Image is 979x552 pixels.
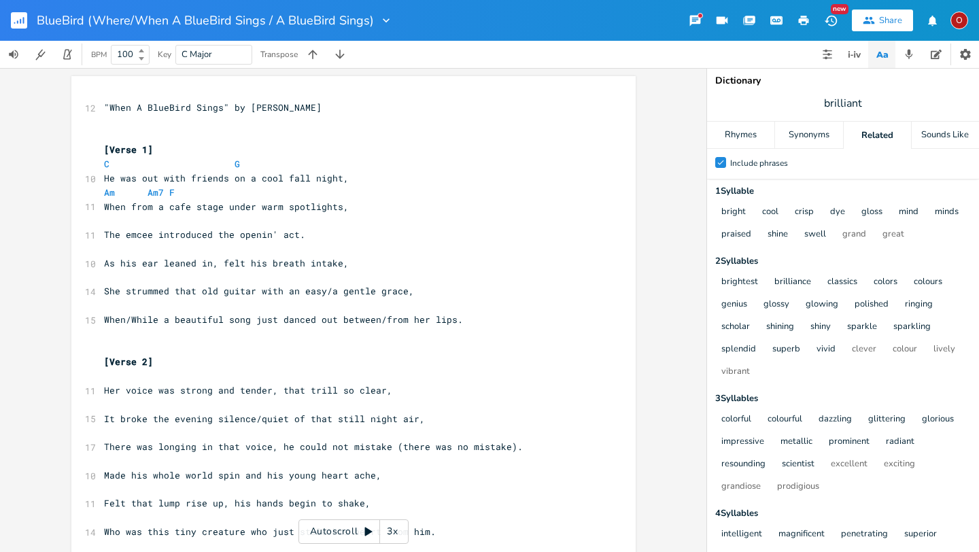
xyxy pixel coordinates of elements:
[922,414,954,426] button: glorious
[778,529,825,540] button: magnificent
[721,366,750,378] button: vibrant
[104,413,425,425] span: It broke the evening silence/quiet of that still night air,
[810,322,831,333] button: shiny
[721,299,747,311] button: genius
[935,207,959,218] button: minds
[844,122,911,149] div: Related
[905,299,933,311] button: ringing
[819,414,852,426] button: dazzling
[847,322,877,333] button: sparkle
[91,51,107,58] div: BPM
[874,277,897,288] button: colors
[841,529,888,540] button: penetrating
[842,229,866,241] button: grand
[861,207,882,218] button: gloss
[827,277,857,288] button: classics
[37,14,374,27] span: BlueBird (Where/When A BlueBird Sings / A BlueBird Sings)
[886,436,914,448] button: radiant
[380,519,405,544] div: 3x
[104,356,153,368] span: [Verse 2]
[158,50,171,58] div: Key
[104,201,349,213] span: When from a cafe stage under warm spotlights,
[824,96,862,111] span: brilliant
[721,414,751,426] button: colorful
[730,159,788,167] div: Include phrases
[766,322,794,333] button: shining
[884,459,915,470] button: exciting
[950,12,968,29] div: ozarrows13
[707,122,774,149] div: Rhymes
[104,525,436,538] span: Who was this tiny creature who just stole his heart from him.
[721,207,746,218] button: bright
[721,529,762,540] button: intelligent
[721,459,766,470] button: resounding
[721,481,761,493] button: grandiose
[777,481,819,493] button: prodigious
[768,414,802,426] button: colourful
[780,436,812,448] button: metallic
[721,436,764,448] button: impressive
[721,322,750,333] button: scholar
[882,229,904,241] button: great
[260,50,298,58] div: Transpose
[912,122,979,149] div: Sounds Like
[104,384,392,396] span: Her voice was strong and tender, that trill so clear,
[804,229,826,241] button: swell
[904,529,937,540] button: superior
[774,277,811,288] button: brilliance
[772,344,800,356] button: superb
[831,459,868,470] button: excellent
[104,257,349,269] span: As his ear leaned in, felt his breath intake,
[806,299,838,311] button: glowing
[104,285,414,297] span: She strummed that old guitar with an easy/a gentle grace,
[868,414,906,426] button: glittering
[104,172,349,184] span: He was out with friends on a cool fall night,
[914,277,942,288] button: colours
[879,14,902,27] div: Share
[104,469,381,481] span: Made his whole world spin and his young heart ache,
[721,229,751,241] button: praised
[235,158,240,170] span: G
[852,344,876,356] button: clever
[721,277,758,288] button: brightest
[715,394,971,403] div: 3 Syllable s
[817,344,836,356] button: vivid
[782,459,814,470] button: scientist
[830,207,845,218] button: dye
[855,299,889,311] button: polished
[899,207,918,218] button: mind
[721,344,756,356] button: splendid
[104,143,153,156] span: [Verse 1]
[950,5,968,36] button: O
[104,497,371,509] span: Felt that lump rise up, his hands begin to shake,
[169,186,175,199] span: F
[104,186,115,199] span: Am
[831,4,848,14] div: New
[768,229,788,241] button: shine
[715,187,971,196] div: 1 Syllable
[298,519,409,544] div: Autoscroll
[182,48,212,61] span: C Major
[829,436,870,448] button: prominent
[933,344,955,356] button: lively
[715,509,971,518] div: 4 Syllable s
[104,441,523,453] span: There was longing in that voice, he could not mistake (there was no mistake).
[104,313,463,326] span: When/While a beautiful song just danced out between/from her lips.
[104,101,322,114] span: "When A BlueBird Sings" by [PERSON_NAME]
[148,186,164,199] span: Am7
[715,76,971,86] div: Dictionary
[104,158,109,170] span: C
[715,257,971,266] div: 2 Syllable s
[762,207,778,218] button: cool
[817,8,844,33] button: New
[893,344,917,356] button: colour
[104,228,305,241] span: The emcee introduced the openin' act.
[775,122,842,149] div: Synonyms
[852,10,913,31] button: Share
[763,299,789,311] button: glossy
[795,207,814,218] button: crisp
[893,322,931,333] button: sparkling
